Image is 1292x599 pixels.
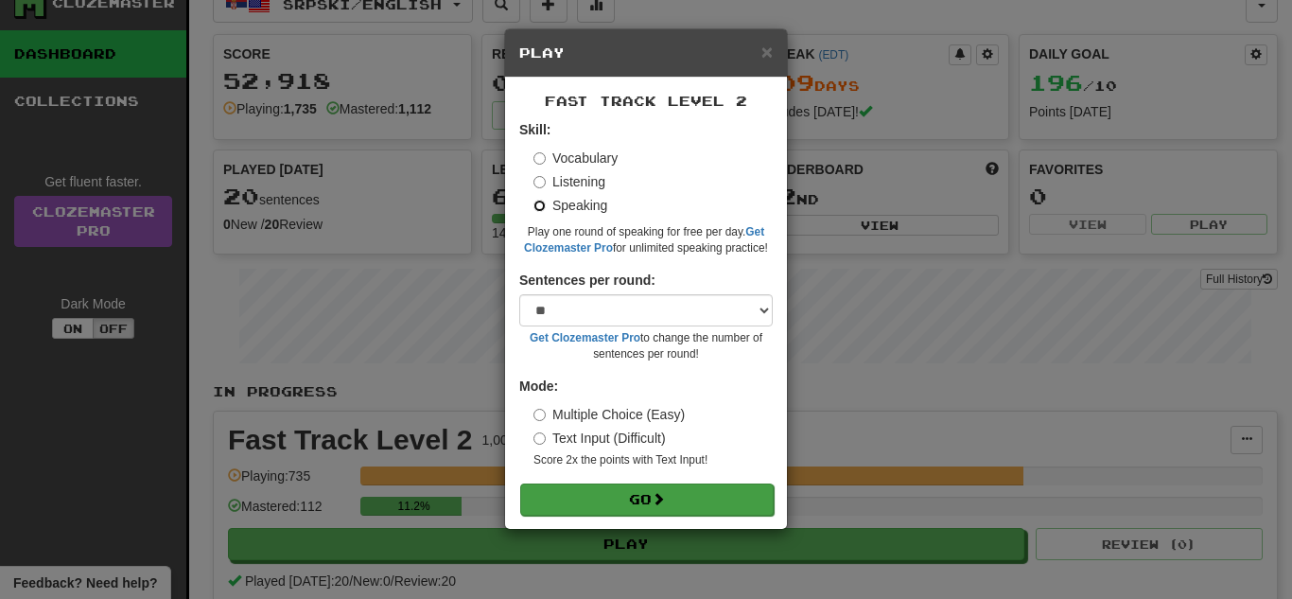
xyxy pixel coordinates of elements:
small: Score 2x the points with Text Input ! [533,452,773,468]
span: × [761,41,773,62]
button: Go [520,484,774,516]
input: Listening [533,176,546,188]
span: Fast Track Level 2 [545,93,747,109]
label: Multiple Choice (Easy) [533,405,685,424]
strong: Mode: [519,379,558,394]
label: Text Input (Difficult) [533,429,666,448]
button: Close [761,42,773,62]
label: Vocabulary [533,149,618,167]
small: Play one round of speaking for free per day. for unlimited speaking practice! [519,224,773,256]
strong: Skill: [519,122,550,137]
label: Listening [533,172,605,191]
input: Vocabulary [533,152,546,165]
input: Multiple Choice (Easy) [533,409,546,421]
a: Get Clozemaster Pro [530,331,640,344]
small: to change the number of sentences per round! [519,330,773,362]
input: Text Input (Difficult) [533,432,546,445]
label: Sentences per round: [519,271,655,290]
label: Speaking [533,196,607,215]
input: Speaking [533,200,546,212]
h5: Play [519,44,773,62]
